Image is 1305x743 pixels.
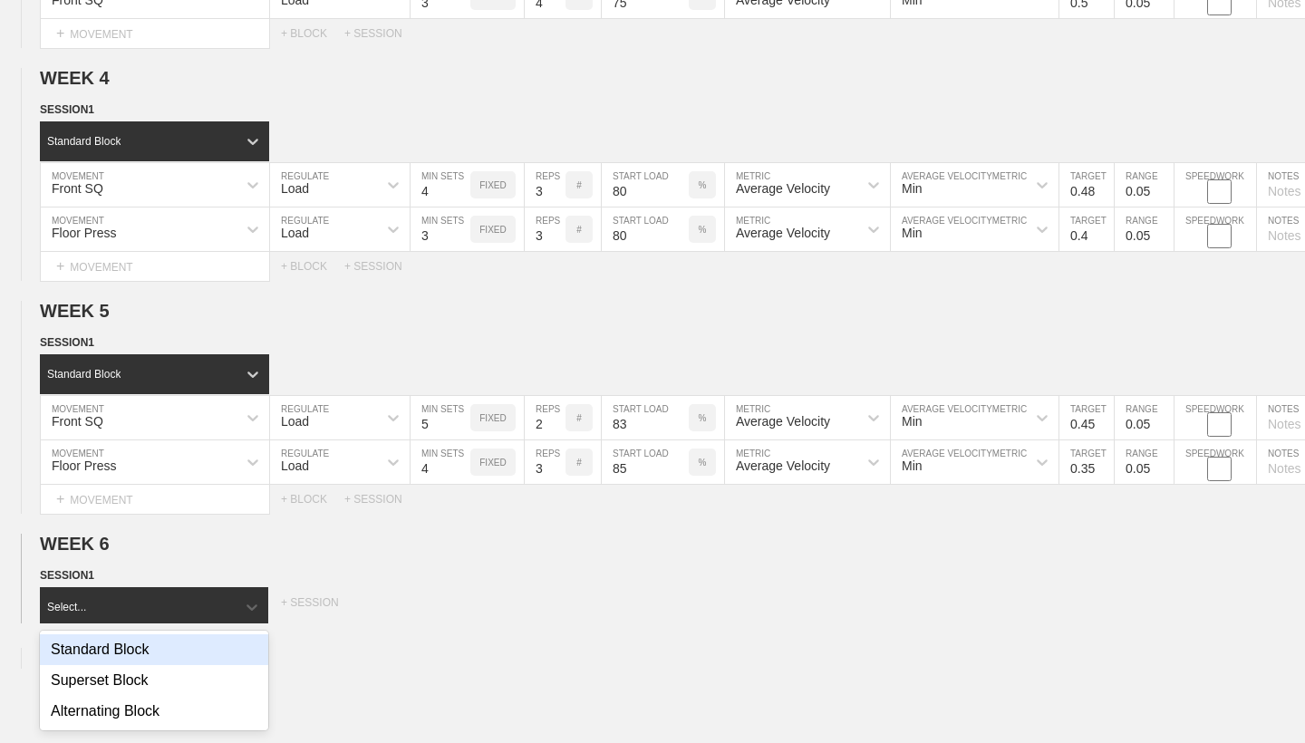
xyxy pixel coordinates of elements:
[736,226,830,240] div: Average Velocity
[576,458,582,468] p: #
[979,533,1305,743] iframe: Chat Widget
[281,260,344,273] div: + BLOCK
[281,27,344,40] div: + BLOCK
[281,181,309,196] div: Load
[40,696,268,727] div: Alternating Block
[52,458,117,473] div: Floor Press
[576,225,582,235] p: #
[47,368,121,381] div: Standard Block
[281,414,309,429] div: Load
[40,485,270,515] div: MOVEMENT
[699,180,707,190] p: %
[602,163,689,207] input: Any
[344,493,417,506] div: + SESSION
[40,336,94,349] span: SESSION 1
[479,458,506,468] p: FIXED
[40,634,268,665] div: Standard Block
[40,19,270,49] div: MOVEMENT
[699,225,707,235] p: %
[56,25,64,41] span: +
[40,252,270,282] div: MOVEMENT
[52,181,103,196] div: Front SQ
[40,103,94,116] span: SESSION 1
[344,260,417,273] div: + SESSION
[40,301,110,321] span: WEEK 5
[281,493,344,506] div: + BLOCK
[736,458,830,473] div: Average Velocity
[40,569,94,582] span: SESSION 1
[736,181,830,196] div: Average Velocity
[479,180,506,190] p: FIXED
[52,414,103,429] div: Front SQ
[52,226,117,240] div: Floor Press
[602,440,689,484] input: Any
[902,181,923,196] div: Min
[56,491,64,507] span: +
[576,180,582,190] p: #
[281,458,309,473] div: Load
[699,413,707,423] p: %
[602,207,689,251] input: Any
[281,226,309,240] div: Load
[479,225,506,235] p: FIXED
[902,226,923,240] div: Min
[902,414,923,429] div: Min
[56,258,64,274] span: +
[602,396,689,439] input: Any
[281,596,362,623] div: + SESSION
[40,534,110,554] span: WEEK 6
[736,414,830,429] div: Average Velocity
[40,68,110,88] span: WEEK 4
[40,665,268,696] div: Superset Block
[576,413,582,423] p: #
[902,458,923,473] div: Min
[344,27,417,40] div: + SESSION
[479,413,506,423] p: FIXED
[47,135,121,148] div: Standard Block
[699,458,707,468] p: %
